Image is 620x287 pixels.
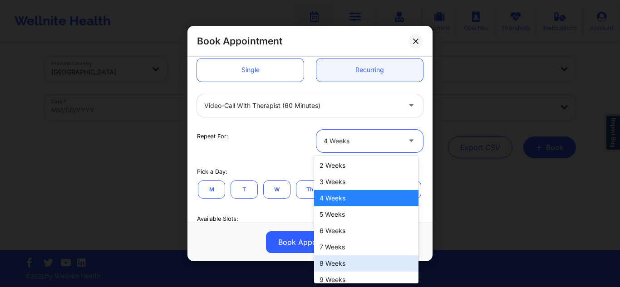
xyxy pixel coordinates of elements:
[316,58,423,81] a: Recurring
[314,223,418,239] div: 6 Weeks
[314,157,418,174] div: 2 Weeks
[204,94,400,117] div: Video-Call with Therapist (60 minutes)
[197,35,282,47] h2: Book Appointment
[314,174,418,190] div: 3 Weeks
[197,132,304,141] div: Repeat For:
[296,180,323,198] button: Th
[314,255,418,272] div: 8 Weeks
[324,129,400,152] div: 4 Weeks
[197,58,304,81] a: Single
[231,180,258,198] button: T
[197,215,423,223] div: Available Slots:
[314,206,418,223] div: 5 Weeks
[263,180,290,198] button: W
[197,168,423,176] div: Pick a Day:
[314,239,418,255] div: 7 Weeks
[314,190,418,206] div: 4 Weeks
[266,231,354,253] button: Book Appointment
[198,180,225,198] button: M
